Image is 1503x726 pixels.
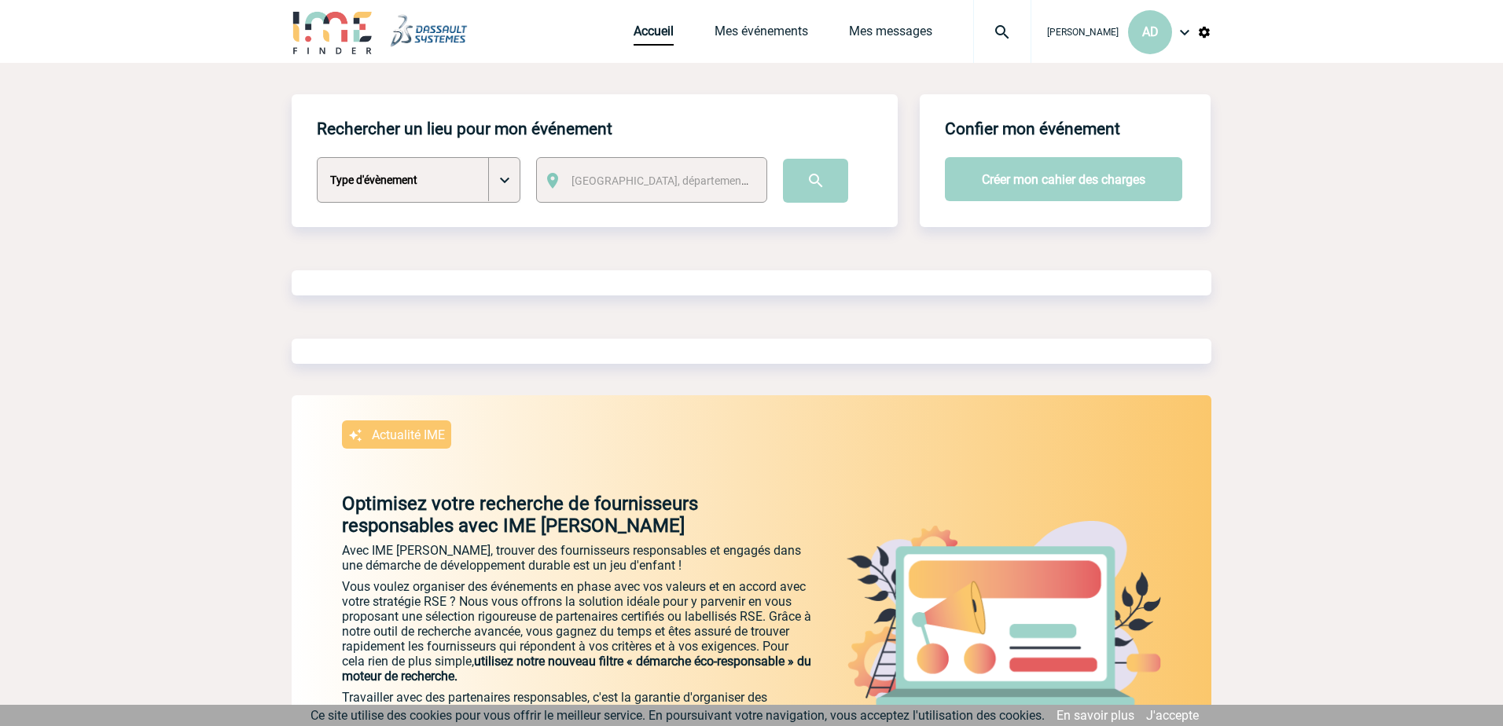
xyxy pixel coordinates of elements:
[849,24,932,46] a: Mes messages
[372,427,445,442] p: Actualité IME
[311,708,1045,723] span: Ce site utilise des cookies pour vous offrir le meilleur service. En poursuivant votre navigation...
[1142,24,1159,39] span: AD
[317,119,612,138] h4: Rechercher un lieu pour mon événement
[783,159,848,203] input: Submit
[1146,708,1199,723] a: J'accepte
[945,119,1120,138] h4: Confier mon événement
[634,24,674,46] a: Accueil
[715,24,808,46] a: Mes événements
[847,521,1161,708] img: actu.png
[342,543,814,573] p: Avec IME [PERSON_NAME], trouver des fournisseurs responsables et engagés dans une démarche de dév...
[342,579,814,684] p: Vous voulez organiser des événements en phase avec vos valeurs et en accord avec votre stratégie ...
[571,174,790,187] span: [GEOGRAPHIC_DATA], département, région...
[292,9,373,54] img: IME-Finder
[1057,708,1134,723] a: En savoir plus
[292,493,814,537] p: Optimisez votre recherche de fournisseurs responsables avec IME [PERSON_NAME]
[1047,27,1119,38] span: [PERSON_NAME]
[342,654,811,684] span: utilisez notre nouveau filtre « démarche éco-responsable » du moteur de recherche.
[945,157,1182,201] button: Créer mon cahier des charges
